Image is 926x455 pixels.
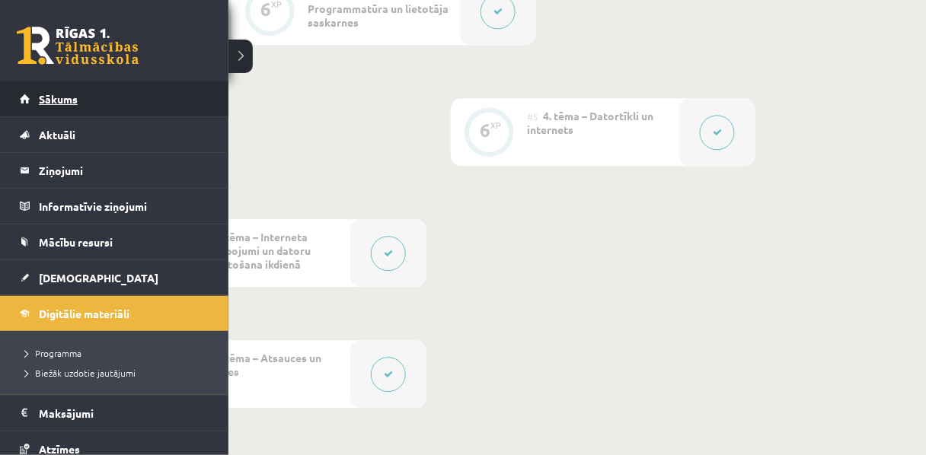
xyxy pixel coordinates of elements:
[20,81,209,116] a: Sākums
[19,367,136,379] span: Biežāk uzdotie jautājumi
[39,128,75,142] span: Aktuāli
[527,109,653,136] span: 4. tēma – Datortīkli un internets
[490,121,501,129] div: XP
[527,110,538,123] span: #5
[39,271,158,285] span: [DEMOGRAPHIC_DATA]
[19,366,213,380] a: Biežāk uzdotie jautājumi
[19,346,213,360] a: Programma
[20,189,209,224] a: Informatīvie ziņojumi
[39,189,209,224] legend: Informatīvie ziņojumi
[20,296,209,331] a: Digitālie materiāli
[39,92,78,106] span: Sākums
[39,153,209,188] legend: Ziņojumi
[198,230,311,271] span: 5. tēma – Interneta pakalpojumi un datoru izmantošana ikdienā
[17,27,139,65] a: Rīgas 1. Tālmācības vidusskola
[480,123,490,137] div: 6
[198,351,321,378] span: 6. tēma – Atsauces un norādes
[20,396,209,431] a: Maksājumi
[20,224,209,259] a: Mācību resursi
[20,153,209,188] a: Ziņojumi
[39,307,129,320] span: Digitālie materiāli
[19,347,81,359] span: Programma
[39,396,209,431] legend: Maksājumi
[20,117,209,152] a: Aktuāli
[39,235,113,249] span: Mācību resursi
[260,2,271,16] div: 6
[20,260,209,295] a: [DEMOGRAPHIC_DATA]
